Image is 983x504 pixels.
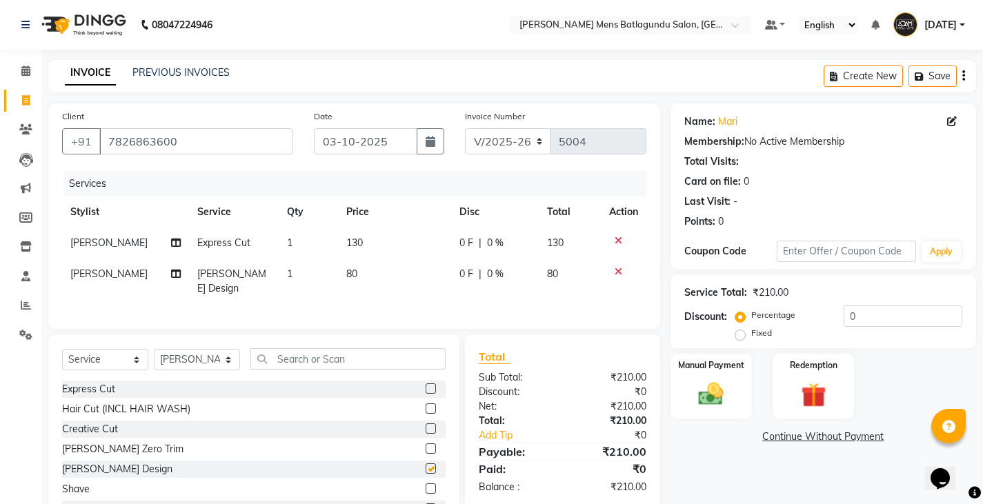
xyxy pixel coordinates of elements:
img: logo [35,6,130,44]
div: ₹210.00 [562,480,656,494]
input: Search or Scan [250,348,446,370]
img: _cash.svg [691,380,731,409]
div: Shave [62,482,90,496]
span: 0 F [459,267,473,281]
div: Hair Cut (INCL HAIR WASH) [62,402,190,416]
a: INVOICE [65,61,116,85]
button: Apply [922,241,961,262]
span: | [479,267,481,281]
span: Express Cut [197,236,250,249]
div: Membership: [684,134,744,149]
div: Express Cut [62,382,115,396]
th: Service [189,196,279,228]
div: Services [63,171,657,196]
span: 0 F [459,236,473,250]
span: [PERSON_NAME] [70,236,148,249]
div: ₹0 [578,428,657,443]
div: Card on file: [684,174,741,189]
span: 80 [346,268,357,280]
div: ₹210.00 [753,285,788,300]
img: Raja [893,12,917,37]
label: Date [314,110,332,123]
th: Stylist [62,196,189,228]
div: ₹210.00 [562,370,656,385]
a: Add Tip [468,428,578,443]
b: 08047224946 [152,6,212,44]
a: Continue Without Payment [673,430,973,444]
div: ₹0 [562,461,656,477]
span: 80 [547,268,558,280]
span: 1 [287,268,292,280]
div: Service Total: [684,285,747,300]
img: _gift.svg [793,380,834,411]
span: [PERSON_NAME] Design [197,268,266,294]
span: 130 [547,236,564,249]
input: Enter Offer / Coupon Code [777,241,916,262]
div: Sub Total: [468,370,562,385]
div: Last Visit: [684,194,731,209]
input: Search by Name/Mobile/Email/Code [99,128,293,154]
div: Coupon Code [684,244,777,259]
div: - [733,194,737,209]
div: Payable: [468,443,562,460]
div: Discount: [684,310,727,324]
div: ₹210.00 [562,443,656,460]
div: [PERSON_NAME] Zero Trim [62,442,183,456]
span: [PERSON_NAME] [70,268,148,280]
span: [DATE] [924,18,957,32]
label: Manual Payment [678,359,744,372]
div: Total Visits: [684,154,739,169]
label: Percentage [751,309,795,321]
label: Client [62,110,84,123]
span: 0 % [487,267,504,281]
label: Redemption [790,359,837,372]
th: Disc [451,196,539,228]
div: Creative Cut [62,422,118,436]
button: Save [908,65,957,87]
div: 0 [718,214,724,229]
div: ₹210.00 [562,399,656,414]
div: No Active Membership [684,134,962,149]
div: Name: [684,114,715,129]
th: Action [601,196,646,228]
th: Total [539,196,600,228]
div: Net: [468,399,562,414]
div: Balance : [468,480,562,494]
th: Qty [279,196,339,228]
div: Paid: [468,461,562,477]
button: +91 [62,128,101,154]
div: Total: [468,414,562,428]
button: Create New [824,65,903,87]
label: Invoice Number [465,110,525,123]
th: Price [338,196,450,228]
span: 130 [346,236,363,249]
div: Discount: [468,385,562,399]
iframe: chat widget [925,449,969,490]
div: ₹210.00 [562,414,656,428]
div: Points: [684,214,715,229]
span: | [479,236,481,250]
a: PREVIOUS INVOICES [132,66,230,79]
a: Mari [718,114,737,129]
div: [PERSON_NAME] Design [62,462,172,476]
label: Fixed [751,327,772,339]
span: 1 [287,236,292,249]
div: 0 [744,174,749,189]
span: Total [479,350,510,364]
span: 0 % [487,236,504,250]
div: ₹0 [562,385,656,399]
